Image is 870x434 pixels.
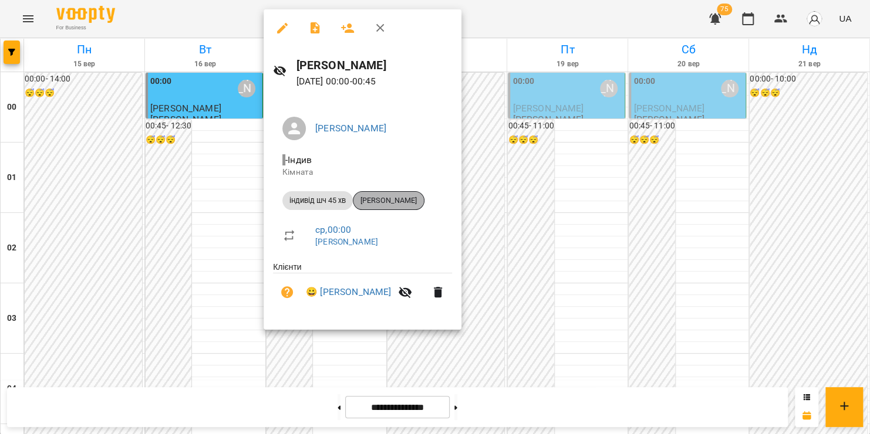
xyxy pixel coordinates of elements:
a: [PERSON_NAME] [315,123,386,134]
button: Візит ще не сплачено. Додати оплату? [273,278,301,306]
p: [DATE] 00:00 - 00:45 [296,74,452,89]
div: [PERSON_NAME] [353,191,424,210]
a: [PERSON_NAME] [315,237,378,246]
h6: [PERSON_NAME] [296,56,452,74]
a: 😀 [PERSON_NAME] [306,285,391,299]
span: індивід шч 45 хв [282,195,353,206]
span: - Індив [282,154,314,165]
p: Кімната [282,167,443,178]
span: [PERSON_NAME] [353,195,424,206]
a: ср , 00:00 [315,224,351,235]
ul: Клієнти [273,261,452,316]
